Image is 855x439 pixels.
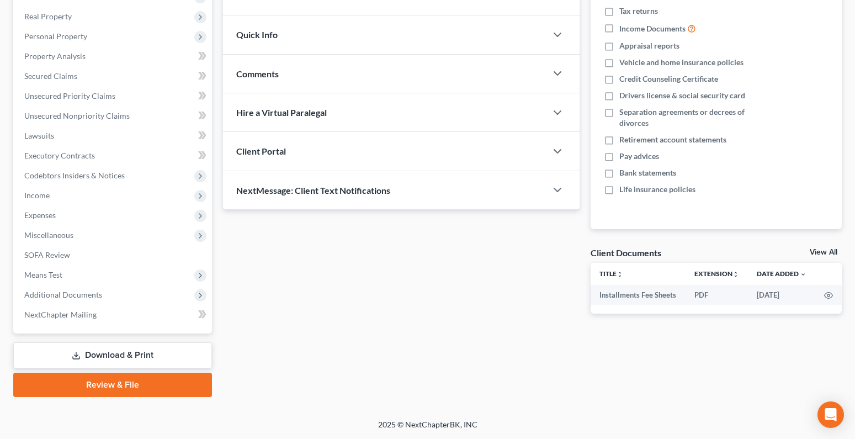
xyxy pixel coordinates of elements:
[757,269,806,278] a: Date Added expand_more
[619,167,676,178] span: Bank statements
[619,151,659,162] span: Pay advices
[15,106,212,126] a: Unsecured Nonpriority Claims
[619,73,718,84] span: Credit Counseling Certificate
[810,248,837,256] a: View All
[24,131,54,140] span: Lawsuits
[15,305,212,325] a: NextChapter Mailing
[24,151,95,160] span: Executory Contracts
[591,285,686,305] td: Installments Fee Sheets
[591,247,661,258] div: Client Documents
[13,373,212,397] a: Review & File
[24,290,102,299] span: Additional Documents
[619,134,726,145] span: Retirement account statements
[15,66,212,86] a: Secured Claims
[24,91,115,101] span: Unsecured Priority Claims
[694,269,739,278] a: Extensionunfold_more
[817,401,844,428] div: Open Intercom Messenger
[748,285,815,305] td: [DATE]
[113,419,742,439] div: 2025 © NextChapterBK, INC
[619,107,769,129] span: Separation agreements or decrees of divorces
[24,12,72,21] span: Real Property
[13,342,212,368] a: Download & Print
[619,184,695,195] span: Life insurance policies
[24,230,73,240] span: Miscellaneous
[619,57,744,68] span: Vehicle and home insurance policies
[619,40,679,51] span: Appraisal reports
[236,107,327,118] span: Hire a Virtual Paralegal
[24,191,50,200] span: Income
[24,111,130,120] span: Unsecured Nonpriority Claims
[24,310,97,319] span: NextChapter Mailing
[619,23,686,34] span: Income Documents
[236,146,286,156] span: Client Portal
[619,6,658,17] span: Tax returns
[619,90,745,101] span: Drivers license & social security card
[686,285,748,305] td: PDF
[15,86,212,106] a: Unsecured Priority Claims
[24,71,77,81] span: Secured Claims
[236,185,390,195] span: NextMessage: Client Text Notifications
[15,46,212,66] a: Property Analysis
[24,31,87,41] span: Personal Property
[236,29,278,40] span: Quick Info
[236,68,279,79] span: Comments
[24,210,56,220] span: Expenses
[599,269,623,278] a: Titleunfold_more
[24,250,70,260] span: SOFA Review
[24,270,62,279] span: Means Test
[15,146,212,166] a: Executory Contracts
[732,271,739,278] i: unfold_more
[15,126,212,146] a: Lawsuits
[24,51,86,61] span: Property Analysis
[24,171,125,180] span: Codebtors Insiders & Notices
[800,271,806,278] i: expand_more
[15,245,212,265] a: SOFA Review
[617,271,623,278] i: unfold_more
